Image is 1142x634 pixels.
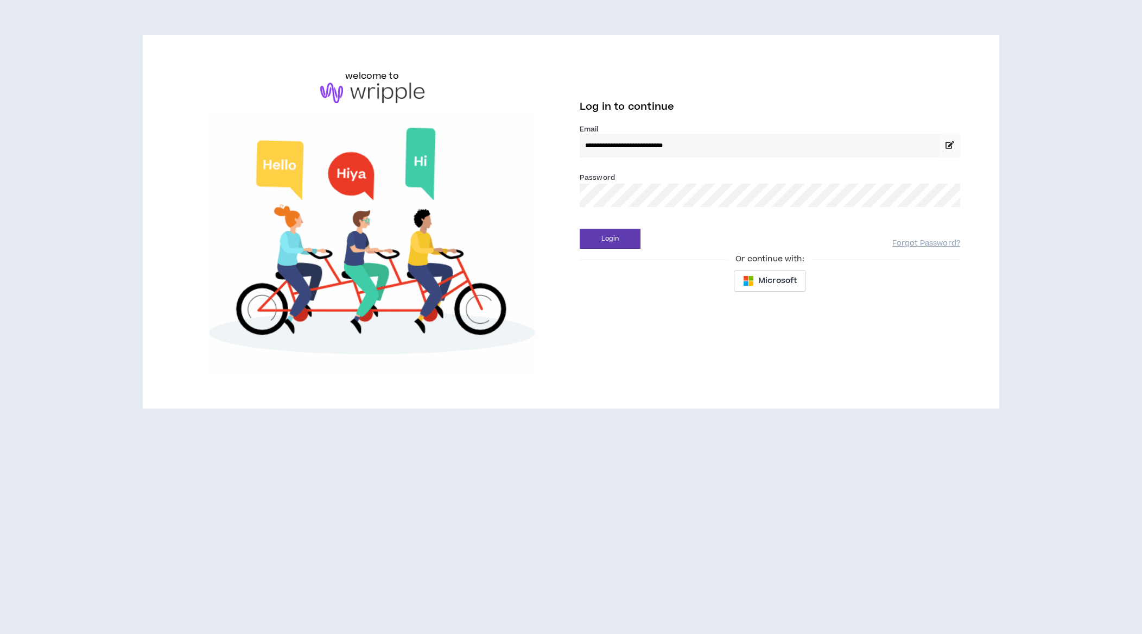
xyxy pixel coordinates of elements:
a: Forgot Password? [892,238,960,249]
img: logo-brand.png [320,83,424,103]
button: Microsoft [734,270,806,292]
img: Welcome to Wripple [182,114,562,374]
label: Password [580,173,615,183]
label: Email [580,124,960,134]
span: Log in to continue [580,100,674,114]
h6: welcome to [345,70,399,83]
span: Microsoft [758,275,797,287]
span: Or continue with: [728,253,811,265]
button: Login [580,229,640,249]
